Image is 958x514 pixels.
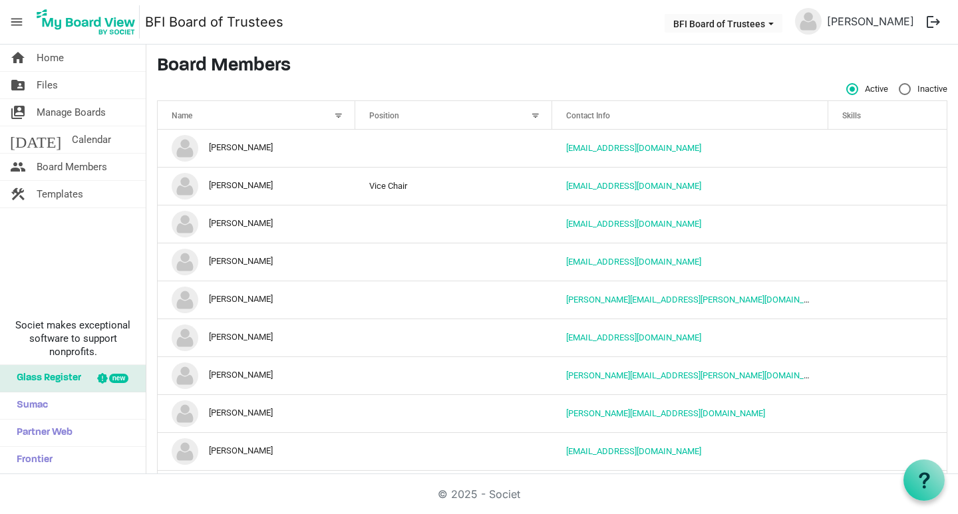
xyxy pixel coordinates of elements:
[355,394,553,432] td: column header Position
[37,72,58,98] span: Files
[355,319,553,356] td: column header Position
[566,446,701,456] a: [EMAIL_ADDRESS][DOMAIN_NAME]
[172,111,192,120] span: Name
[10,447,53,473] span: Frontier
[566,370,829,380] a: [PERSON_NAME][EMAIL_ADDRESS][PERSON_NAME][DOMAIN_NAME]
[172,362,198,389] img: no-profile-picture.svg
[552,281,828,319] td: doug.morrow@baptistfoundationil.org is template cell column header Contact Info
[4,9,29,35] span: menu
[566,332,701,342] a: [EMAIL_ADDRESS][DOMAIN_NAME]
[355,356,553,394] td: column header Position
[172,211,198,237] img: no-profile-picture.svg
[72,126,111,153] span: Calendar
[828,281,947,319] td: is template cell column header Skills
[828,470,947,508] td: is template cell column header Skills
[552,356,828,394] td: ken.steward@baptistfoundationil.org is template cell column header Contact Info
[158,281,355,319] td: Doug Morrow is template cell column header Name
[842,111,861,120] span: Skills
[355,281,553,319] td: column header Position
[158,205,355,243] td: Christine Miller is template cell column header Name
[828,432,947,470] td: is template cell column header Skills
[355,205,553,243] td: column header Position
[158,130,355,167] td: Anthony Richardson is template cell column header Name
[158,470,355,508] td: Nathan Van Ravenswaay is template cell column header Name
[552,130,828,167] td: stjamescbc@gmail.com is template cell column header Contact Info
[10,72,26,98] span: folder_shared
[369,111,399,120] span: Position
[355,130,553,167] td: column header Position
[109,374,128,383] div: new
[355,470,553,508] td: column header Position
[566,181,701,191] a: [EMAIL_ADDRESS][DOMAIN_NAME]
[158,243,355,281] td: Daniel Ahlenius is template cell column header Name
[828,319,947,356] td: is template cell column header Skills
[828,130,947,167] td: is template cell column header Skills
[899,83,947,95] span: Inactive
[846,83,888,95] span: Active
[355,167,553,205] td: Vice Chair column header Position
[566,408,765,418] a: [PERSON_NAME][EMAIL_ADDRESS][DOMAIN_NAME]
[158,319,355,356] td: Greg Kyrouac is template cell column header Name
[157,55,947,78] h3: Board Members
[552,394,828,432] td: k.h.edmiston@gmail.com is template cell column header Contact Info
[37,154,107,180] span: Board Members
[6,319,140,358] span: Societ makes exceptional software to support nonprofits.
[172,324,198,351] img: no-profile-picture.svg
[10,181,26,207] span: construction
[438,487,520,501] a: © 2025 - Societ
[10,126,61,153] span: [DATE]
[665,14,782,33] button: BFI Board of Trustees dropdownbutton
[566,143,701,153] a: [EMAIL_ADDRESS][DOMAIN_NAME]
[566,295,829,305] a: [PERSON_NAME][EMAIL_ADDRESS][PERSON_NAME][DOMAIN_NAME]
[172,173,198,199] img: no-profile-picture.svg
[158,394,355,432] td: Kyle Edmiston is template cell column header Name
[552,205,828,243] td: chrimill@charter.net is template cell column header Contact Info
[37,45,64,71] span: Home
[355,432,553,470] td: column header Position
[158,432,355,470] td: M Sexton is template cell column header Name
[552,167,828,205] td: c.brentcloyd@gmail.com is template cell column header Contact Info
[172,438,198,465] img: no-profile-picture.svg
[828,394,947,432] td: is template cell column header Skills
[10,45,26,71] span: home
[822,8,919,35] a: [PERSON_NAME]
[566,257,701,267] a: [EMAIL_ADDRESS][DOMAIN_NAME]
[158,356,355,394] td: Ken Steward is template cell column header Name
[10,392,48,419] span: Sumac
[828,205,947,243] td: is template cell column header Skills
[566,111,610,120] span: Contact Info
[552,243,828,281] td: danahlenius@gmail.com is template cell column header Contact Info
[552,432,828,470] td: dmaa97@yahoo.com is template cell column header Contact Info
[919,8,947,36] button: logout
[172,400,198,427] img: no-profile-picture.svg
[37,99,106,126] span: Manage Boards
[10,365,81,392] span: Glass Register
[828,243,947,281] td: is template cell column header Skills
[10,420,73,446] span: Partner Web
[158,167,355,205] td: Brent Cloyd is template cell column header Name
[172,135,198,162] img: no-profile-picture.svg
[172,249,198,275] img: no-profile-picture.svg
[552,470,828,508] td: officeadmin@baptistfoundationil.org is template cell column header Contact Info
[828,356,947,394] td: is template cell column header Skills
[828,167,947,205] td: is template cell column header Skills
[37,181,83,207] span: Templates
[795,8,822,35] img: no-profile-picture.svg
[10,99,26,126] span: switch_account
[33,5,140,39] img: My Board View Logo
[172,287,198,313] img: no-profile-picture.svg
[33,5,145,39] a: My Board View Logo
[566,219,701,229] a: [EMAIL_ADDRESS][DOMAIN_NAME]
[552,319,828,356] td: gkyrouac@yahoo.com is template cell column header Contact Info
[145,9,283,35] a: BFI Board of Trustees
[355,243,553,281] td: column header Position
[10,154,26,180] span: people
